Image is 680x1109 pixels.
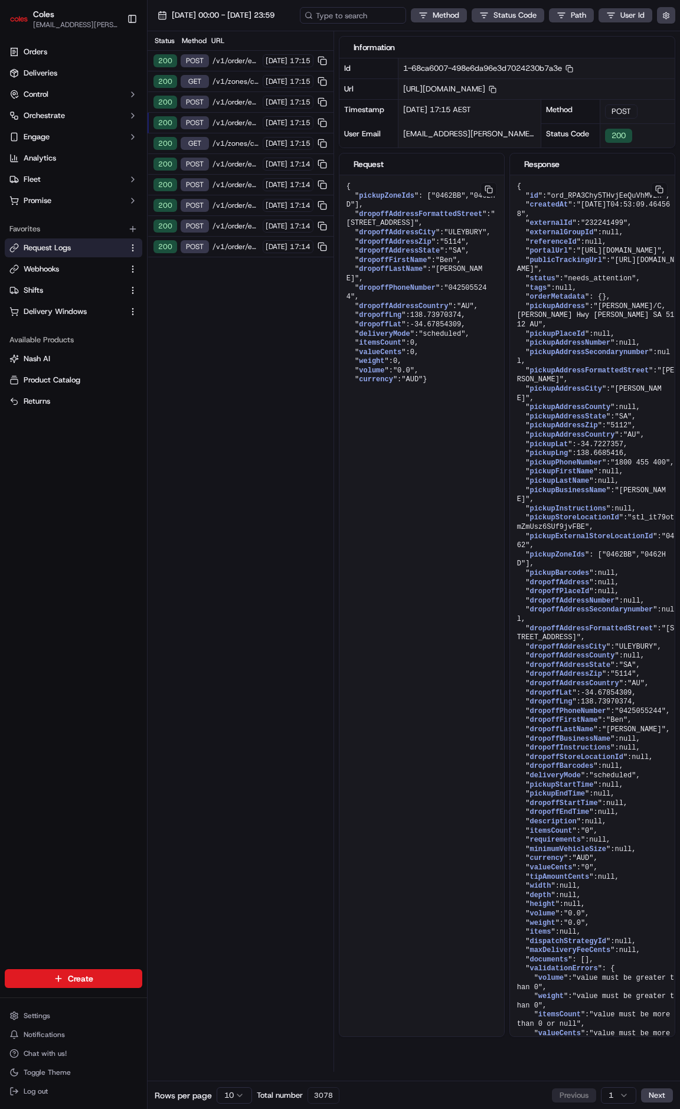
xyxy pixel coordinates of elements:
span: pickupBusinessName [529,486,606,495]
span: pickupAddressSecondarynumber [529,348,649,356]
span: Analytics [24,153,56,163]
span: tipAmountCents [529,873,589,881]
span: dropoffStartTime [529,799,597,807]
span: "needs_attention" [564,274,636,283]
span: "0425055244" [614,707,665,715]
span: [DATE] [266,56,287,66]
span: [EMAIL_ADDRESS][PERSON_NAME][PERSON_NAME][DOMAIN_NAME] [403,129,657,139]
button: Chat with us! [5,1045,142,1062]
div: Method [179,36,208,45]
span: null [560,882,577,890]
a: Product Catalog [9,375,138,385]
a: Shifts [9,285,123,296]
span: "[PERSON_NAME]" [517,367,674,384]
span: dropoffLastName [359,265,423,273]
span: publicTrackingUrl [529,256,601,264]
span: dropoffAddressCity [529,643,606,651]
span: "232241499" [581,219,627,227]
span: "[PERSON_NAME]" [346,265,482,283]
span: minimumVehicleSize [529,845,606,853]
span: "AUD" [572,854,593,862]
span: /v1/zones/coverage?city_zipcode=[GEOGRAPHIC_DATA] [212,139,259,148]
span: "scheduled" [589,771,636,780]
span: dropoffFirstName [529,716,597,724]
span: referenceId [529,238,576,246]
button: Orchestrate [5,106,142,125]
span: /v1/order/external-identifier/232241499/delivery-window/book [212,97,259,107]
span: [DATE] [266,77,287,86]
span: /v1/order/external-identifier/232547148/delivery-window [212,159,259,169]
span: pickupFirstName [529,467,593,476]
button: ColesColes[EMAIL_ADDRESS][PERSON_NAME][PERSON_NAME][DOMAIN_NAME] [5,5,122,33]
span: 17:15 [290,97,310,107]
span: tags [529,284,547,292]
span: dropoffAddressFormattedStreet [359,210,482,218]
span: null [614,845,632,853]
button: Engage [5,127,142,146]
button: Returns [5,392,142,411]
span: "0462BB" [602,551,636,559]
span: /v1/order/external-identifier/231950642/delivery-window [212,56,259,66]
span: pickupAddressCountry [529,431,614,439]
span: dropoffEndTime [529,808,589,816]
div: POST [181,54,209,67]
div: Status Code [541,123,600,148]
span: null [593,790,610,798]
span: -34.7227357 [577,440,623,449]
span: "[PERSON_NAME]" [517,486,666,504]
span: pickupAddressFormattedStreet [529,367,649,375]
button: Coles [33,8,54,20]
span: null [555,284,573,292]
span: "0" [581,863,594,872]
span: null [632,753,649,761]
span: "[PERSON_NAME]" [517,385,662,403]
span: Toggle Theme [24,1068,71,1077]
span: null [589,836,606,844]
div: 200 [153,240,177,253]
span: Create [68,973,93,984]
div: POST [181,116,209,129]
span: dropoffAddressFormattedStreet [529,624,653,633]
span: dropoffLng [529,698,572,706]
span: pickupAddressState [529,413,606,421]
span: "[STREET_ADDRESS]" [517,624,674,642]
a: Delivery Windows [9,306,123,317]
a: Deliveries [5,64,142,83]
span: dropoffAddressCountry [359,302,448,310]
div: Favorites [5,220,142,238]
span: [DATE] 00:00 - [DATE] 23:59 [172,10,274,21]
span: description [529,817,576,826]
div: URL [211,36,329,45]
div: POST [181,199,209,212]
button: [DATE] 00:00 - [DATE] 23:59 [152,7,280,24]
span: null [598,587,615,596]
span: pickupZoneIds [359,192,414,200]
span: dropoffLng [359,311,401,319]
span: Request Logs [24,243,71,253]
span: -34.67854309 [581,689,632,697]
span: dropoffLat [359,320,401,329]
span: deliveryMode [359,330,410,338]
span: externalId [529,219,572,227]
span: volume [359,367,384,375]
div: 200 [153,220,177,233]
span: 17:15 [290,56,310,66]
span: "Ben" [606,716,627,724]
div: 200 [605,129,632,143]
span: pickupAddressCounty [529,403,610,411]
span: pickupAddressNumber [529,339,610,347]
button: Webhooks [5,260,142,279]
span: Deliveries [24,68,57,78]
span: orderMetadata [529,293,585,301]
span: 1-68ca6007-498e6da96e3d7024230b7a3e [403,63,573,73]
span: dropoffPhoneNumber [529,707,606,715]
span: pickupBarcodes [529,569,589,577]
span: 17:15 [290,139,310,148]
span: 138.73970374 [581,698,632,706]
span: 17:15 [290,118,310,127]
span: "0462BB" [431,192,466,200]
span: null [585,238,602,246]
span: width [529,882,551,890]
span: null [619,744,636,752]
